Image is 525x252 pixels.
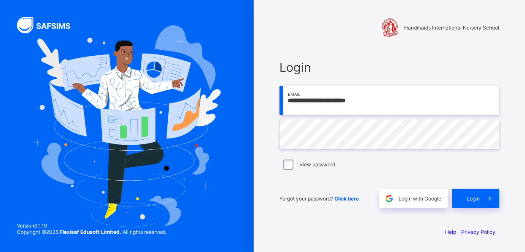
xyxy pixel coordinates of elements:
[60,229,121,235] strong: Flexisaf Edusoft Limited.
[279,60,499,75] span: Login
[467,195,480,202] span: Login
[461,229,495,235] a: Privacy Policy
[334,195,359,202] a: Click here
[279,195,359,202] span: Forgot your password?
[17,229,166,235] span: Copyright © 2025 All rights reserved.
[17,17,80,33] img: SAFSIMS Logo
[399,195,441,202] span: Login with Google
[33,25,221,227] img: Hero Image
[384,194,394,203] img: google.396cfc9801f0270233282035f929180a.svg
[445,229,456,235] a: Help
[404,24,499,31] span: Handmaids International Nursery School
[17,222,166,229] span: Version 0.1.19
[299,161,335,168] label: View password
